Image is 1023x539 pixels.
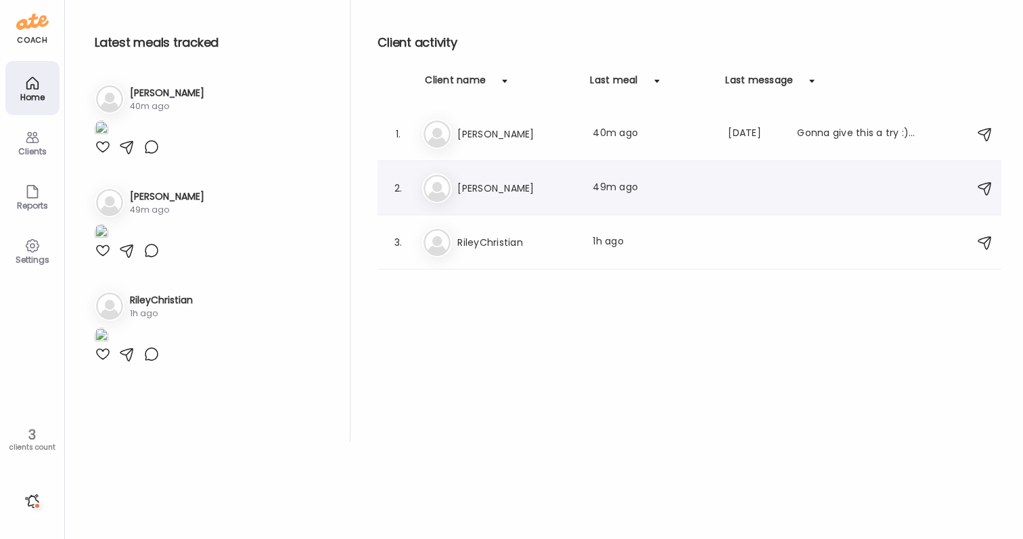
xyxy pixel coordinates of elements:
h3: [PERSON_NAME] [130,86,204,100]
div: 40m ago [130,100,204,112]
h3: [PERSON_NAME] [130,190,204,204]
img: bg-avatar-default.svg [424,175,451,202]
div: Gonna give this a try :). Will see how it goes. Still looking around. [797,126,916,142]
img: ate [16,11,49,33]
img: images%2F0Y4bWpMhlRNX09ybTAqeUZ9kjce2%2FkyEgA5MX8dW8Dik1z0jN%2FxUgX57vtUFShNtmf6PWM_1080 [95,328,108,346]
div: Reports [8,201,57,210]
h3: [PERSON_NAME] [457,126,576,142]
div: Clients [8,147,57,156]
img: bg-avatar-default.svg [424,229,451,256]
div: Settings [8,255,57,264]
div: coach [17,35,47,46]
div: [DATE] [728,126,781,142]
h2: Client activity [378,33,1001,53]
img: bg-avatar-default.svg [96,189,123,216]
div: Client name [425,73,486,95]
h3: RileyChristian [457,234,576,251]
img: bg-avatar-default.svg [96,85,123,112]
div: 40m ago [593,126,712,142]
img: images%2FaKA3qwz9oIT3bYHDbGi0vspnEph2%2F792UCcim0hWkSFRWxo27%2F1LrroNXhrNtrnXzgyg97_1080 [95,224,108,242]
div: Last meal [590,73,637,95]
h2: Latest meals tracked [95,33,328,53]
div: 49m ago [593,180,712,196]
div: 49m ago [130,204,204,216]
div: Last message [725,73,793,95]
img: bg-avatar-default.svg [424,121,451,148]
h3: RileyChristian [130,293,193,307]
div: 1h ago [593,234,712,251]
div: Home [8,93,57,102]
img: images%2F9m0wo3u4xiOiSyzKak2CrNyhZrr2%2FCCfMBKFM2rYJX3NlZDzx%2FYSCC7DxyI4DVJm2aX0HK_1080 [95,121,108,139]
img: bg-avatar-default.svg [96,293,123,320]
div: 1. [390,126,406,142]
div: 1h ago [130,307,193,320]
div: clients count [5,443,60,452]
div: 3 [5,427,60,443]
div: 3. [390,234,406,251]
h3: [PERSON_NAME] [457,180,576,196]
div: 2. [390,180,406,196]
